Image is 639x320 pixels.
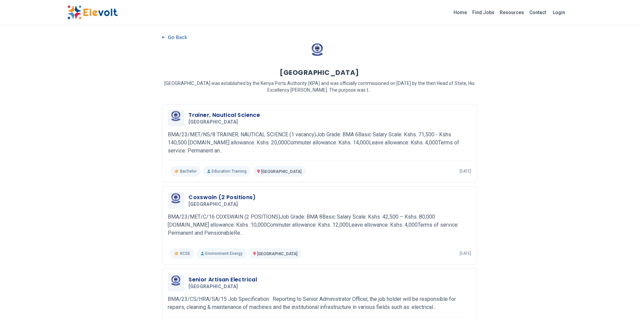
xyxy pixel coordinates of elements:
[280,68,359,77] h1: [GEOGRAPHIC_DATA]
[257,252,298,256] span: [GEOGRAPHIC_DATA]
[203,166,251,177] p: Education Training
[549,6,569,19] a: Login
[261,169,302,174] span: [GEOGRAPHIC_DATA]
[180,169,197,174] span: Bachelor
[460,169,471,174] p: [DATE]
[197,248,247,259] p: Environment Energy
[527,7,549,18] a: Contact
[162,32,187,42] button: Go Back
[189,201,238,208] span: [GEOGRAPHIC_DATA]
[189,193,256,201] h3: Coxswain (2 Positions)
[168,192,471,259] a: Bandari Maritime AcademyCoxswain (2 Positions)[GEOGRAPHIC_DATA]BMA/23/MET/C/16 COXSWAIN (2 POSITI...
[451,7,470,18] a: Home
[460,251,471,256] p: [DATE]
[168,295,471,311] p: BMA/23/CS/HRA/SA/15 Job Specification: Reporting to Senior Administrator Officer, the job holder ...
[168,131,471,155] p: BMA/23/MET/NS/8 TRAINER, NAUTICAL SCIENCE (1 vacancy)Job Grade: BMA 6Basic Salary Scale: Kshs. 71...
[309,42,326,62] img: Bandari Maritime Academy
[169,275,183,291] img: Bandari Maritime Academy
[168,110,471,177] a: Bandari Maritime AcademyTrainer, Nautical Science[GEOGRAPHIC_DATA]BMA/23/MET/NS/8 TRAINER, NAUTIC...
[180,251,190,256] span: KCSE
[470,7,497,18] a: Find Jobs
[189,284,238,290] span: [GEOGRAPHIC_DATA]
[162,80,477,93] p: [GEOGRAPHIC_DATA] was established by the Kenya Ports Authority (KPA) and was officially commissio...
[189,276,257,284] h3: Senior Artisan Electrical
[189,119,238,125] span: [GEOGRAPHIC_DATA]
[189,111,260,119] h3: Trainer, Nautical Science
[67,5,118,19] img: Elevolt
[169,192,183,209] img: Bandari Maritime Academy
[168,213,471,237] p: BMA/23/MET/C/16 COXSWAIN (2 POSITIONS)Job Grade: BMA 8Basic Salary Scale: Kshs. 42,500 – Kshs. 80...
[169,110,183,126] img: Bandari Maritime Academy
[497,7,527,18] a: Resources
